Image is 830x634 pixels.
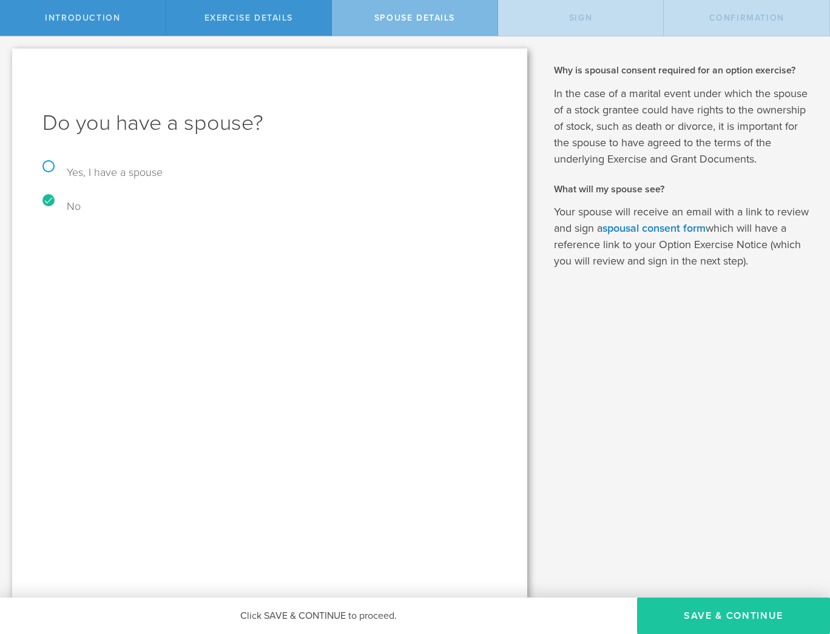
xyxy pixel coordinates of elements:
[45,13,120,23] span: Introduction
[709,13,784,23] span: Confirmation
[554,86,812,167] p: In the case of a marital event under which the spouse of a stock grantee could have rights to the...
[374,13,455,23] span: Spouse Details
[554,183,812,196] h2: What will my spouse see?
[554,64,812,77] h2: Why is spousal consent required for an option exercise?
[569,13,592,23] span: Sign
[204,13,293,23] span: Exercise Details
[42,109,497,138] h1: Do you have a spouse?
[637,598,830,634] button: Save & Continue
[42,166,163,179] label: Yes, I have a spouse
[42,200,81,213] label: No
[554,204,812,269] p: Your spouse will receive an email with a link to review and sign a which will have a reference li...
[602,221,706,235] a: spousal consent form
